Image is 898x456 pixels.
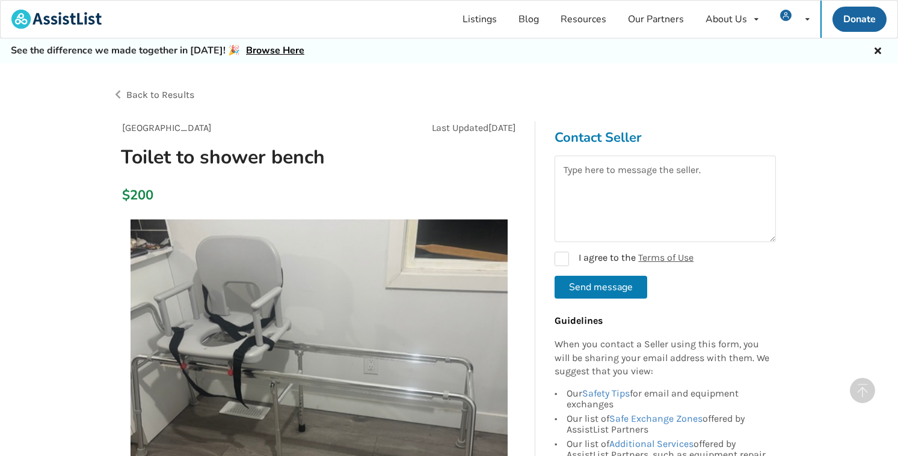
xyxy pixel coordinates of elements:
[609,438,693,449] a: Additional Services
[582,388,630,399] a: Safety Tips
[567,412,770,437] div: Our list of offered by AssistList Partners
[555,276,647,299] button: Send message
[780,10,792,21] img: user icon
[126,89,194,100] span: Back to Results
[555,129,776,146] h3: Contact Seller
[832,7,887,32] a: Donate
[432,122,488,133] span: Last Updated
[488,122,516,133] span: [DATE]
[555,315,603,326] b: Guidelines
[555,338,770,379] p: When you contact a Seller using this form, you will be sharing your email address with them. We s...
[567,388,770,412] div: Our for email and equipment exchanges
[555,252,693,266] label: I agree to the
[638,252,693,263] a: Terms of Use
[111,145,396,169] h1: Toilet to shower bench
[122,187,129,204] div: $200
[122,122,212,133] span: [GEOGRAPHIC_DATA]
[508,1,550,38] a: Blog
[452,1,508,38] a: Listings
[11,44,304,57] h5: See the difference we made together in [DATE]! 🎉
[706,14,747,24] div: About Us
[609,413,703,424] a: Safe Exchange Zones
[550,1,617,38] a: Resources
[246,44,304,57] a: Browse Here
[617,1,695,38] a: Our Partners
[11,10,102,29] img: assistlist-logo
